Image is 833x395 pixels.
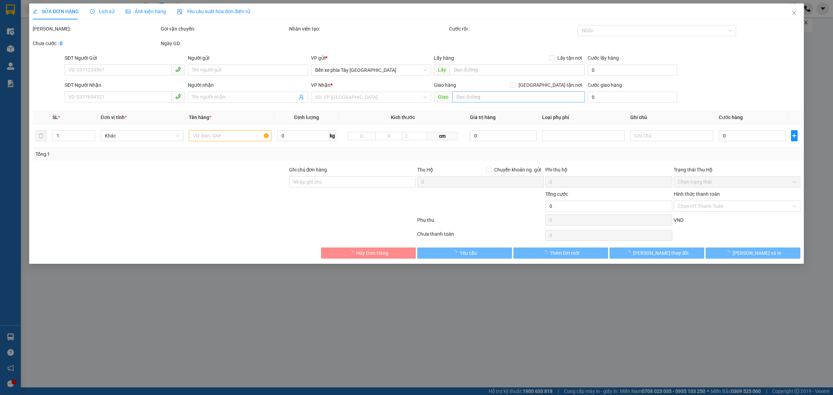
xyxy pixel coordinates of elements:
label: Hình thức thanh toán [674,191,720,197]
span: Ảnh kiện hàng [126,9,166,14]
button: Close [784,3,804,23]
span: Giá trị hàng [470,115,496,120]
input: Dọc đường [452,91,585,102]
div: Chưa thanh toán [416,230,545,242]
div: SĐT Người Gửi [65,54,185,62]
div: Ngày GD: [161,40,287,47]
span: Lấy hàng [434,55,454,61]
span: close [791,10,797,16]
span: Lấy [434,64,450,75]
span: Tên hàng [189,115,211,120]
th: Ghi chú [628,111,716,124]
span: Lấy tận nơi [555,54,585,62]
input: C [403,132,428,140]
label: Cước giao hàng [588,82,622,88]
span: Kích thước [391,115,415,120]
span: Yêu cầu xuất hóa đơn điện tử [177,9,250,14]
div: Phí thu hộ [545,166,672,176]
span: VP Nhận [311,82,330,88]
span: phone [175,94,181,99]
span: loading [348,250,356,255]
div: SĐT Người Nhận [65,81,185,89]
span: [PERSON_NAME] thay đổi [633,249,689,257]
th: Loại phụ phí [539,111,628,124]
button: [PERSON_NAME] thay đổi [609,247,704,259]
span: Khác [105,131,179,141]
button: Yêu cầu [417,247,512,259]
div: Phụ thu [416,216,545,228]
span: plus [791,133,797,138]
button: Hủy Đơn Hàng [321,247,416,259]
span: clock-circle [90,9,95,14]
span: user-add [298,94,304,100]
span: Giao [434,91,452,102]
span: Đơn vị tính [101,115,127,120]
div: Tổng: 1 [35,150,321,158]
button: Thêm ĐH mới [513,247,608,259]
span: Thu Hộ [417,167,433,173]
span: picture [126,9,131,14]
button: delete [35,130,47,141]
span: Thêm ĐH mới [550,249,579,257]
input: VD: Bàn, Ghế [189,130,271,141]
img: icon [177,9,183,15]
div: Người nhận [188,81,308,89]
span: Tổng cước [545,191,568,197]
span: phone [175,67,181,72]
span: loading [452,250,460,255]
input: Ghi chú đơn hàng [289,176,416,187]
span: edit [33,9,37,14]
input: Dọc đường [450,64,585,75]
div: VP gửi [311,54,431,62]
div: Chưa cước : [33,40,159,47]
button: plus [791,130,798,141]
input: Cước lấy hàng [588,65,677,76]
span: [PERSON_NAME] và In [733,249,781,257]
span: Hủy Đơn Hàng [356,249,388,257]
span: Yêu cầu [460,249,477,257]
div: Cước rồi : [449,25,576,33]
span: SL [52,115,58,120]
span: Định lượng [294,115,319,120]
span: [GEOGRAPHIC_DATA] tận nơi [516,81,585,89]
div: Nhân viên tạo: [289,25,448,33]
b: 0 [60,41,62,46]
span: Bến xe phía Tây Thanh Hóa [315,65,427,75]
span: loading [725,250,733,255]
span: Cước hàng [719,115,743,120]
div: Gói vận chuyển: [161,25,287,33]
span: SỬA ĐƠN HÀNG [33,9,79,14]
span: Lịch sử [90,9,115,14]
input: D [348,132,376,140]
button: [PERSON_NAME] và In [706,247,800,259]
span: Giao hàng [434,82,456,88]
input: Cước giao hàng [588,92,677,103]
label: Cước lấy hàng [588,55,619,61]
span: loading [542,250,550,255]
input: R [375,132,403,140]
div: [PERSON_NAME]: [33,25,159,33]
span: Chọn trạng thái [678,177,796,187]
label: Ghi chú đơn hàng [289,167,327,173]
div: Người gửi [188,54,308,62]
span: loading [625,250,633,255]
span: VND [674,217,683,223]
span: Chuyển khoản ng. gửi [491,166,544,174]
div: Trạng thái Thu Hộ [674,166,800,174]
span: kg [329,130,336,141]
input: Ghi Chú [630,130,713,141]
span: cm [427,132,458,140]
